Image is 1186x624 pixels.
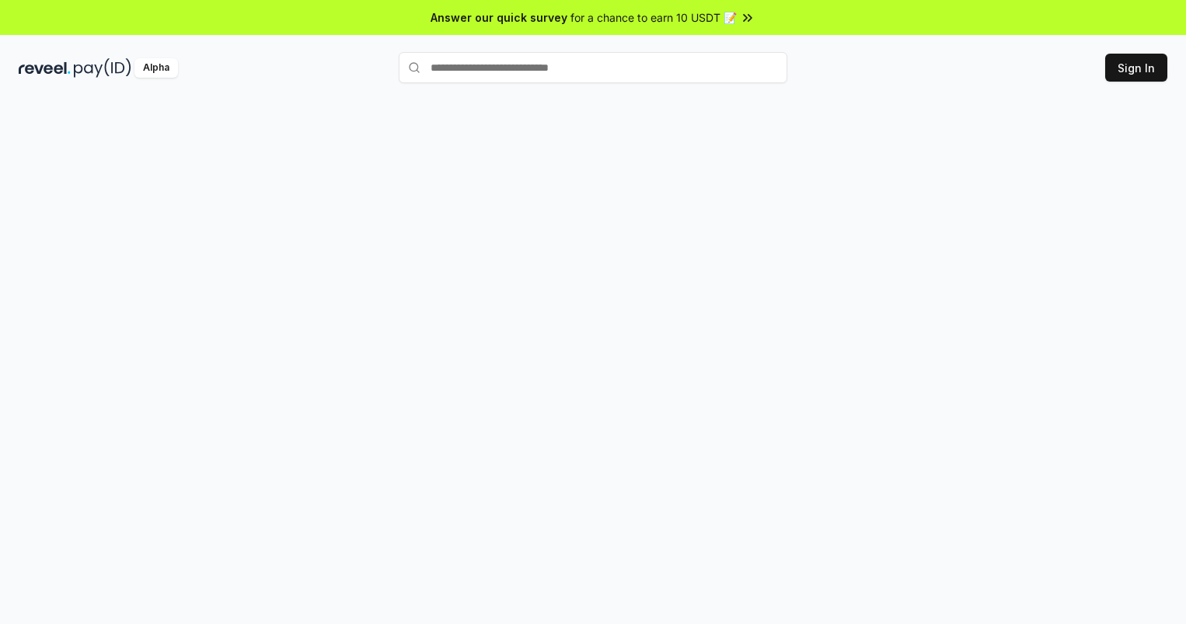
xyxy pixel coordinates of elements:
div: Alpha [134,58,178,78]
span: Answer our quick survey [431,9,567,26]
img: pay_id [74,58,131,78]
button: Sign In [1105,54,1167,82]
img: reveel_dark [19,58,71,78]
span: for a chance to earn 10 USDT 📝 [570,9,737,26]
